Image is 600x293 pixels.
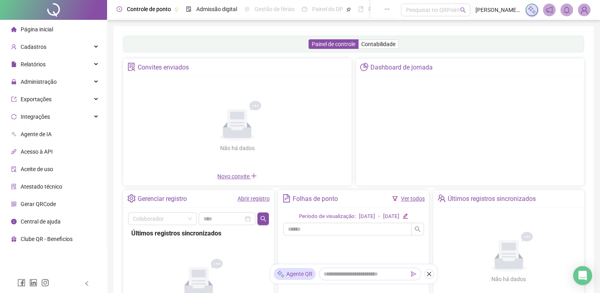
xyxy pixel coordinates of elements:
img: 68346 [578,4,590,16]
div: Convites enviados [138,61,189,74]
span: solution [127,63,136,71]
div: Agente QR [274,268,316,280]
span: team [437,194,446,202]
span: search [414,226,421,232]
span: info-circle [11,219,17,224]
span: left [84,281,90,286]
span: send [411,271,416,277]
span: book [358,6,364,12]
span: plus [251,173,257,179]
span: Folha de pagamento [368,6,419,12]
span: file-done [186,6,192,12]
span: Exportações [21,96,52,102]
div: [DATE] [383,212,399,221]
span: edit [403,213,408,218]
span: pie-chart [360,63,368,71]
span: filter [392,196,398,201]
div: Últimos registros sincronizados [131,228,266,238]
span: user-add [11,44,17,50]
span: Contabilidade [361,41,395,47]
div: Gerenciar registro [138,192,187,206]
span: Novo convite [217,173,257,179]
div: [DATE] [359,212,375,221]
span: lock [11,79,17,85]
span: file-text [282,194,291,202]
span: search [260,216,266,222]
span: Integrações [21,114,50,120]
span: audit [11,166,17,172]
div: Últimos registros sincronizados [448,192,536,206]
span: clock-circle [117,6,122,12]
span: Acesso à API [21,148,53,155]
div: - [378,212,380,221]
img: sparkle-icon.fc2bf0ac1784a2077858766a79e2daf3.svg [527,6,536,14]
div: Open Intercom Messenger [573,266,592,285]
div: Não há dados [201,144,274,152]
span: Gestão de férias [255,6,295,12]
span: sun [244,6,250,12]
span: Painel do DP [312,6,343,12]
span: instagram [41,279,49,287]
span: pushpin [174,7,179,12]
span: bell [563,6,570,13]
span: Relatórios [21,61,46,67]
span: Atestado técnico [21,183,62,190]
span: linkedin [29,279,37,287]
span: [PERSON_NAME] - NATUPLAST [475,6,521,14]
div: Não há dados [472,275,545,283]
span: Controle de ponto [127,6,171,12]
span: Agente de IA [21,131,52,137]
span: Admissão digital [196,6,237,12]
span: pushpin [346,7,351,12]
a: Abrir registro [238,195,270,202]
span: api [11,149,17,154]
div: Folhas de ponto [293,192,338,206]
span: qrcode [11,201,17,207]
span: Cadastros [21,44,46,50]
span: file [11,62,17,67]
span: facebook [17,279,25,287]
img: sparkle-icon.fc2bf0ac1784a2077858766a79e2daf3.svg [277,270,285,278]
span: Página inicial [21,26,53,33]
a: Ver todos [401,195,425,202]
span: Administração [21,79,57,85]
span: home [11,27,17,32]
span: Aceite de uso [21,166,53,172]
span: Central de ajuda [21,218,61,225]
span: setting [127,194,136,202]
span: ellipsis [384,6,390,12]
span: dashboard [302,6,307,12]
span: gift [11,236,17,242]
span: sync [11,114,17,120]
span: Clube QR - Beneficios [21,236,73,242]
span: export [11,96,17,102]
span: Gerar QRCode [21,201,56,207]
div: Dashboard de jornada [370,61,433,74]
span: notification [546,6,553,13]
div: Período de visualização: [299,212,356,221]
span: close [426,271,432,277]
span: search [460,7,466,13]
span: solution [11,184,17,189]
span: Painel de controle [312,41,355,47]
